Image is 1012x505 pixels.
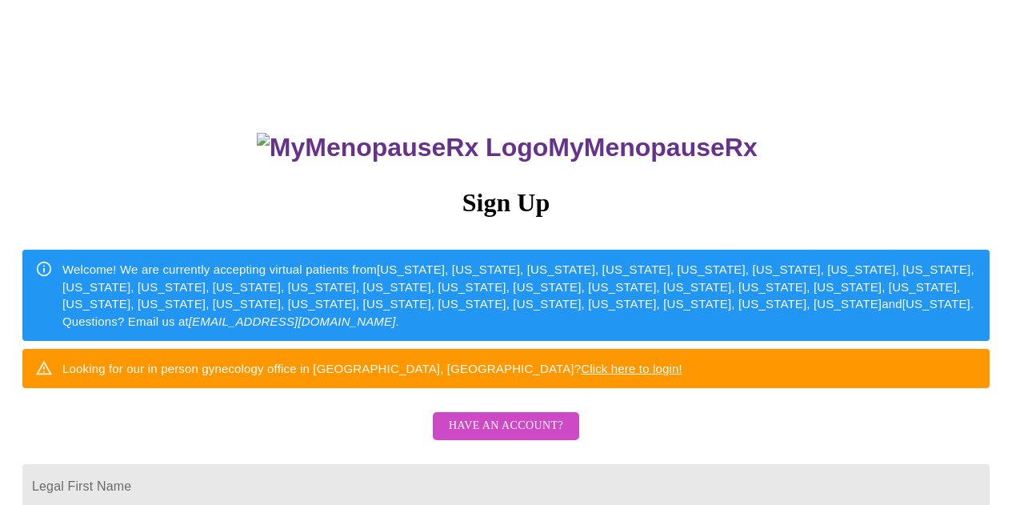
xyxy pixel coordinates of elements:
[433,412,579,440] button: Have an account?
[581,362,682,375] a: Click here to login!
[22,188,990,218] h3: Sign Up
[189,315,396,328] em: [EMAIL_ADDRESS][DOMAIN_NAME]
[62,255,977,336] div: Welcome! We are currently accepting virtual patients from [US_STATE], [US_STATE], [US_STATE], [US...
[25,133,990,162] h3: MyMenopauseRx
[429,430,583,443] a: Have an account?
[257,133,548,162] img: MyMenopauseRx Logo
[449,416,563,436] span: Have an account?
[62,354,682,383] div: Looking for our in person gynecology office in [GEOGRAPHIC_DATA], [GEOGRAPHIC_DATA]?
